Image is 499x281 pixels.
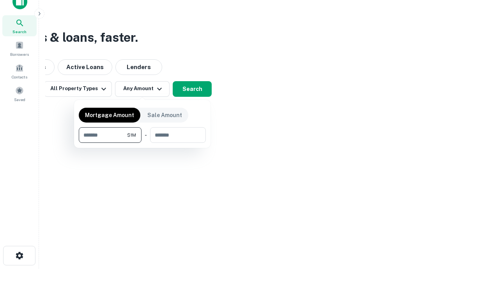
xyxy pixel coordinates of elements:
p: Sale Amount [147,111,182,119]
div: - [145,127,147,143]
p: Mortgage Amount [85,111,134,119]
span: $1M [127,132,136,139]
iframe: Chat Widget [460,194,499,231]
